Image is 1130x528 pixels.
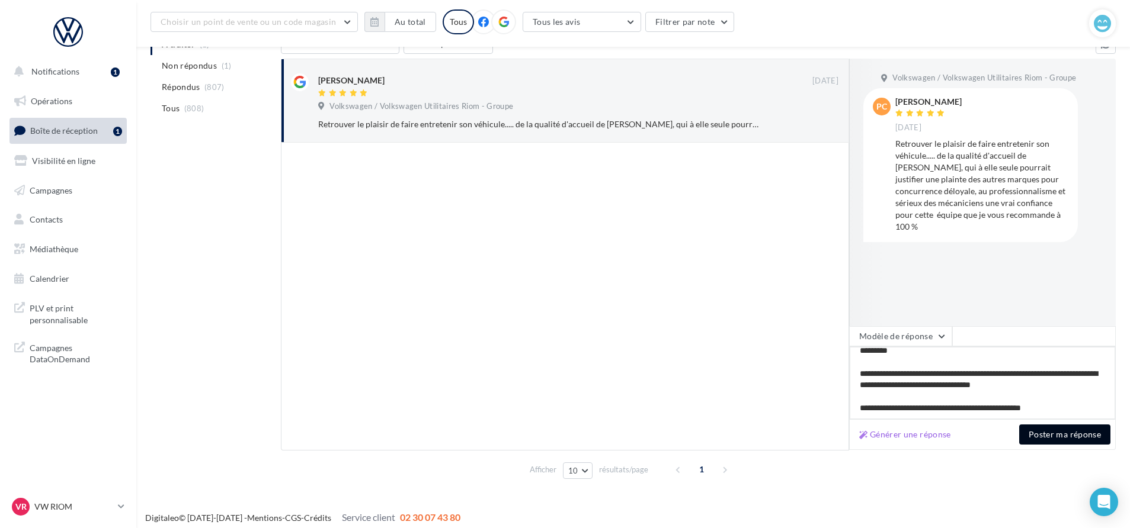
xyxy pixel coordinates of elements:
[876,101,887,112] span: PC
[161,17,336,27] span: Choisir un point de vente ou un code magasin
[9,495,127,518] a: VR VW RIOM
[342,511,395,523] span: Service client
[849,326,952,346] button: Modèle de réponse
[7,207,129,232] a: Contacts
[7,118,129,143] a: Boîte de réception1
[15,501,27,513] span: VR
[113,127,122,136] div: 1
[7,266,129,291] a: Calendrier
[7,295,129,330] a: PLV et print personnalisable
[30,300,122,326] span: PLV et print personnalisable
[443,9,474,34] div: Tous
[31,66,79,76] span: Notifications
[7,178,129,203] a: Campagnes
[400,511,460,523] span: 02 30 07 43 80
[30,185,72,195] span: Campagnes
[645,12,735,32] button: Filtrer par note
[892,73,1076,83] span: Volkswagen / Volkswagen Utilitaires Riom - Groupe
[563,462,593,479] button: 10
[523,12,641,32] button: Tous les avis
[222,61,232,70] span: (1)
[530,464,556,475] span: Afficher
[533,17,581,27] span: Tous les avis
[318,75,385,86] div: [PERSON_NAME]
[111,67,120,77] div: 1
[7,237,129,262] a: Médiathèque
[145,513,179,523] a: Digitaleo
[151,12,358,32] button: Choisir un point de vente ou un code magasin
[30,125,98,136] span: Boîte de réception
[31,96,72,106] span: Opérations
[7,149,129,173] a: Visibilité en ligne
[145,513,460,523] span: © [DATE]-[DATE] - - -
[30,273,69,284] span: Calendrier
[568,466,578,475] span: 10
[30,214,63,224] span: Contacts
[318,118,761,130] div: Retrouver le plaisir de faire entretenir son véhicule..... de la qualité d'accueil de [PERSON_NAM...
[364,12,436,32] button: Au total
[1090,488,1118,516] div: Open Intercom Messenger
[204,82,225,92] span: (807)
[895,138,1068,233] div: Retrouver le plaisir de faire entretenir son véhicule..... de la qualité d'accueil de [PERSON_NAM...
[304,513,331,523] a: Crédits
[7,335,129,370] a: Campagnes DataOnDemand
[162,60,217,72] span: Non répondus
[7,59,124,84] button: Notifications 1
[30,340,122,365] span: Campagnes DataOnDemand
[34,501,113,513] p: VW RIOM
[162,81,200,93] span: Répondus
[162,102,180,114] span: Tous
[812,76,838,86] span: [DATE]
[895,123,921,133] span: [DATE]
[599,464,648,475] span: résultats/page
[32,156,95,166] span: Visibilité en ligne
[247,513,282,523] a: Mentions
[184,104,204,113] span: (808)
[385,12,436,32] button: Au total
[30,244,78,254] span: Médiathèque
[1019,424,1110,445] button: Poster ma réponse
[285,513,301,523] a: CGS
[854,427,956,442] button: Générer une réponse
[895,98,962,106] div: [PERSON_NAME]
[692,460,711,479] span: 1
[7,89,129,114] a: Opérations
[329,101,513,112] span: Volkswagen / Volkswagen Utilitaires Riom - Groupe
